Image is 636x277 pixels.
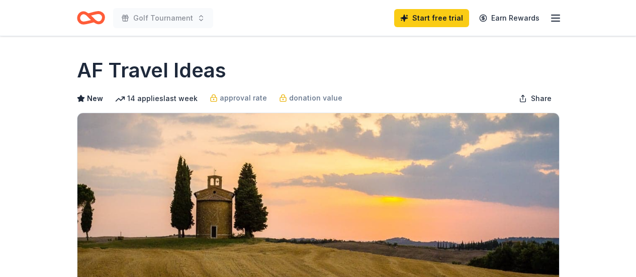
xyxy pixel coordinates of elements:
span: approval rate [220,92,267,104]
div: 14 applies last week [115,93,198,105]
a: approval rate [210,92,267,104]
span: donation value [289,92,342,104]
a: Earn Rewards [473,9,546,27]
span: Share [531,93,552,105]
button: Golf Tournament [113,8,213,28]
span: Golf Tournament [133,12,193,24]
h1: AF Travel Ideas [77,56,226,84]
a: Start free trial [394,9,469,27]
span: New [87,93,103,105]
a: Home [77,6,105,30]
button: Share [511,88,560,109]
a: donation value [279,92,342,104]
